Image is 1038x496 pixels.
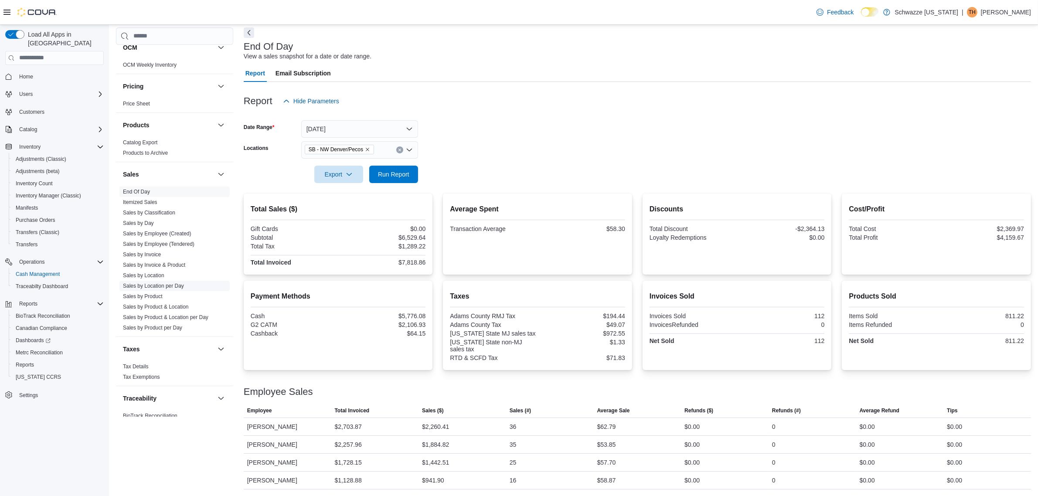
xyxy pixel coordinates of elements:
[684,439,700,450] div: $0.00
[244,145,269,152] label: Locations
[422,439,449,450] div: $1,884.82
[450,330,536,337] div: [US_STATE] State MJ sales tax
[12,178,56,189] a: Inventory Count
[597,457,616,468] div: $57.70
[2,298,107,310] button: Reports
[123,303,189,310] span: Sales by Product & Location
[849,313,935,319] div: Items Sold
[216,81,226,92] button: Pricing
[123,101,150,107] a: Price Sheet
[650,337,674,344] strong: Net Sold
[739,234,825,241] div: $0.00
[24,30,104,48] span: Load All Apps in [GEOGRAPHIC_DATA]
[244,418,331,435] div: [PERSON_NAME]
[827,8,854,17] span: Feedback
[123,170,214,179] button: Sales
[510,421,517,432] div: 36
[849,321,935,328] div: Items Refunded
[962,7,963,17] p: |
[16,217,55,224] span: Purchase Orders
[9,214,107,226] button: Purchase Orders
[12,166,63,177] a: Adjustments (beta)
[12,311,74,321] a: BioTrack Reconciliation
[216,344,226,354] button: Taxes
[16,257,48,267] button: Operations
[12,190,85,201] a: Inventory Manager (Classic)
[12,203,41,213] a: Manifests
[305,145,374,154] span: SB - NW Denver/Pecos
[12,323,104,333] span: Canadian Compliance
[12,239,41,250] a: Transfers
[123,394,214,403] button: Traceability
[9,334,107,347] a: Dashboards
[9,280,107,292] button: Traceabilty Dashboard
[16,142,44,152] button: Inventory
[450,354,536,361] div: RTD & SCFD Tax
[450,339,536,353] div: [US_STATE] State non-MJ sales tax
[123,149,168,156] span: Products to Archive
[981,7,1031,17] p: [PERSON_NAME]
[539,339,625,346] div: $1.33
[450,321,536,328] div: Adams County Tax
[123,220,154,227] span: Sales by Day
[19,73,33,80] span: Home
[123,394,157,403] h3: Traceability
[123,272,164,279] a: Sales by Location
[244,41,293,52] h3: End Of Day
[123,374,160,380] span: Tax Exemptions
[123,61,177,68] span: OCM Weekly Inventory
[684,421,700,432] div: $0.00
[16,299,41,309] button: Reports
[251,321,337,328] div: G2 CATM
[16,142,104,152] span: Inventory
[123,314,208,321] span: Sales by Product & Location per Day
[539,354,625,361] div: $71.83
[16,337,51,344] span: Dashboards
[116,411,233,425] div: Traceability
[19,392,38,399] span: Settings
[123,413,177,419] a: BioTrack Reconciliation
[9,190,107,202] button: Inventory Manager (Classic)
[12,372,65,382] a: [US_STATE] CCRS
[12,269,104,279] span: Cash Management
[539,321,625,328] div: $49.07
[849,234,935,241] div: Total Profit
[309,145,363,154] span: SB - NW Denver/Pecos
[123,121,150,129] h3: Products
[739,313,825,319] div: 112
[123,345,140,353] h3: Taxes
[16,229,59,236] span: Transfers (Classic)
[247,407,272,414] span: Employee
[245,65,265,82] span: Report
[947,421,962,432] div: $0.00
[123,412,177,419] span: BioTrack Reconciliation
[12,154,104,164] span: Adjustments (Classic)
[16,89,36,99] button: Users
[123,262,185,268] span: Sales by Invoice & Product
[450,291,625,302] h2: Taxes
[244,472,331,489] div: [PERSON_NAME]
[123,209,175,216] span: Sales by Classification
[860,421,875,432] div: $0.00
[772,457,776,468] div: 0
[739,337,825,344] div: 112
[860,475,875,486] div: $0.00
[123,262,185,268] a: Sales by Invoice & Product
[813,3,857,21] a: Feedback
[123,230,191,237] span: Sales by Employee (Created)
[251,330,337,337] div: Cashback
[849,204,1024,214] h2: Cost/Profit
[12,178,104,189] span: Inventory Count
[251,259,291,266] strong: Total Invoiced
[123,189,150,195] a: End Of Day
[340,234,426,241] div: $6,529.64
[16,390,41,401] a: Settings
[597,475,616,486] div: $58.87
[17,8,57,17] img: Cova
[365,147,370,152] button: Remove SB - NW Denver/Pecos from selection in this group
[116,137,233,162] div: Products
[16,257,104,267] span: Operations
[123,241,194,248] span: Sales by Employee (Tendered)
[19,126,37,133] span: Catalog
